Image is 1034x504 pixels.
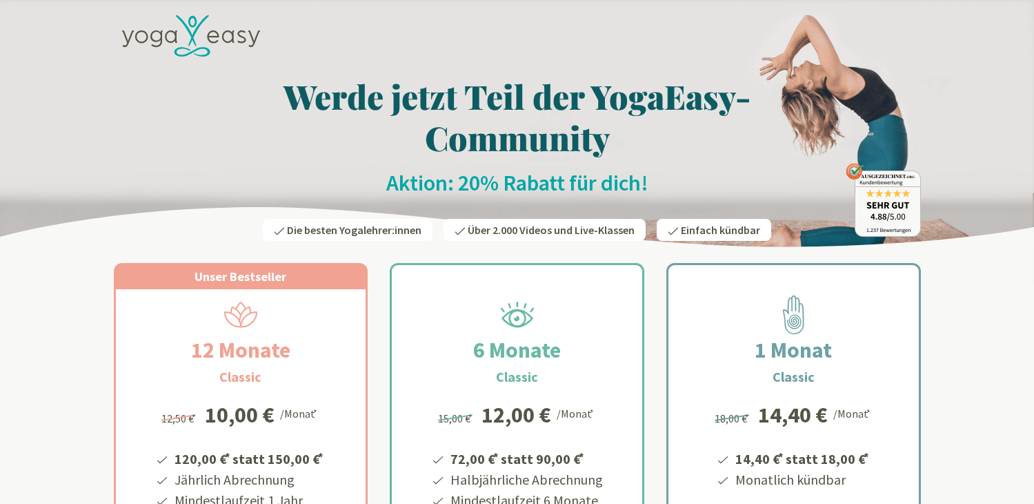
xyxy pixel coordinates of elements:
div: 14,40 € [758,404,828,426]
div: /Monat [557,404,596,422]
span: 12,50 € [161,411,198,425]
li: Halbjährliche Abrechnung [448,469,603,490]
div: 12,00 € [481,404,551,426]
h3: Classic [219,367,261,387]
span: Über 2.000 Videos und Live-Klassen [468,223,635,237]
h2: 1 Monat [722,333,865,367]
li: 14,40 € statt 18,00 € [733,446,871,469]
h2: 6 Monate [440,333,594,367]
span: 18,00 € [715,411,751,425]
h3: Classic [496,367,538,387]
div: /Monat [833,404,873,422]
h3: Classic [773,367,815,387]
h1: Werde jetzt Teil der YogaEasy-Community [114,75,921,158]
img: ausgezeichnet_badge.png [846,163,921,237]
h2: Aktion: 20% Rabatt für dich! [114,169,921,197]
span: 15,00 € [438,411,475,425]
span: Unser Bestseller [195,269,286,284]
span: Die besten Yogalehrer:innen [287,223,421,237]
li: 72,00 € statt 90,00 € [448,446,603,469]
li: Jährlich Abrechnung [172,469,326,490]
span: Einfach kündbar [681,223,760,237]
div: /Monat [280,404,319,422]
li: Monatlich kündbar [733,469,871,490]
li: 120,00 € statt 150,00 € [172,446,326,469]
div: 10,00 € [205,404,275,426]
h2: 12 Monate [158,333,324,367]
